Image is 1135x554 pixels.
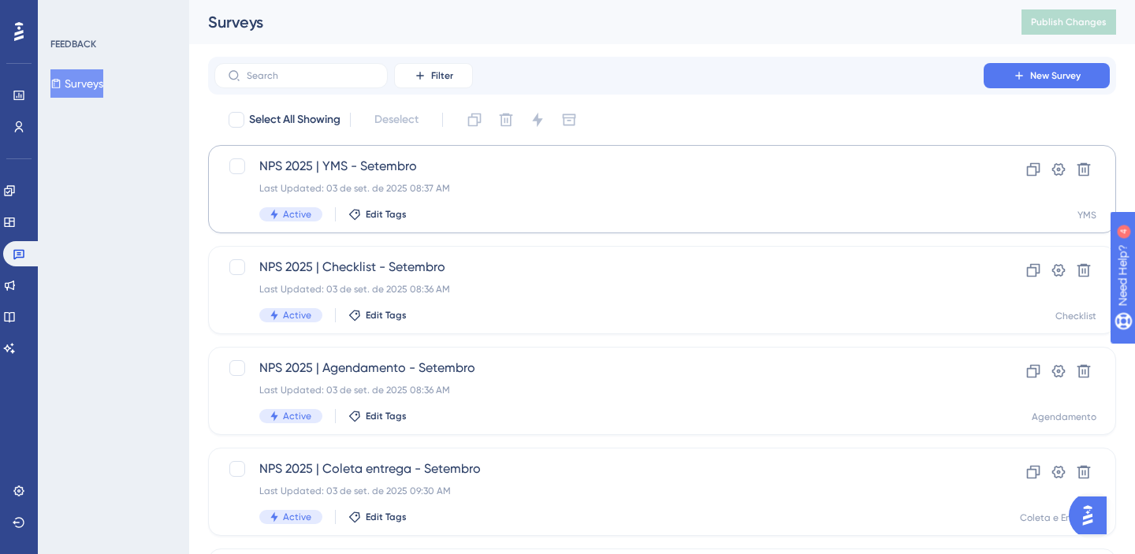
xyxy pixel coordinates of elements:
span: Filter [431,69,453,82]
div: FEEDBACK [50,38,96,50]
button: Edit Tags [348,208,407,221]
span: Active [283,309,311,322]
div: Checklist [1055,310,1096,322]
span: Need Help? [37,4,99,23]
iframe: UserGuiding AI Assistant Launcher [1069,492,1116,539]
span: New Survey [1030,69,1081,82]
div: YMS [1077,209,1096,221]
button: Edit Tags [348,410,407,422]
button: Edit Tags [348,309,407,322]
span: Active [283,410,311,422]
div: Last Updated: 03 de set. de 2025 08:37 AM [259,182,939,195]
span: Active [283,511,311,523]
span: Select All Showing [249,110,340,129]
span: Active [283,208,311,221]
span: NPS 2025 | Agendamento - Setembro [259,359,939,377]
button: Surveys [50,69,103,98]
button: Edit Tags [348,511,407,523]
span: Publish Changes [1031,16,1107,28]
div: Last Updated: 03 de set. de 2025 08:36 AM [259,283,939,296]
span: Edit Tags [366,208,407,221]
div: Last Updated: 03 de set. de 2025 09:30 AM [259,485,939,497]
span: NPS 2025 | Coleta entrega - Setembro [259,459,939,478]
div: 4 [110,8,114,20]
input: Search [247,70,374,81]
span: NPS 2025 | YMS - Setembro [259,157,939,176]
span: Deselect [374,110,419,129]
span: Edit Tags [366,410,407,422]
div: Surveys [208,11,982,33]
div: Coleta e Entrega [1020,511,1096,524]
button: New Survey [984,63,1110,88]
span: Edit Tags [366,511,407,523]
span: NPS 2025 | Checklist - Setembro [259,258,939,277]
div: Last Updated: 03 de set. de 2025 08:36 AM [259,384,939,396]
div: Agendamento [1032,411,1096,423]
button: Deselect [360,106,433,134]
button: Publish Changes [1021,9,1116,35]
button: Filter [394,63,473,88]
span: Edit Tags [366,309,407,322]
